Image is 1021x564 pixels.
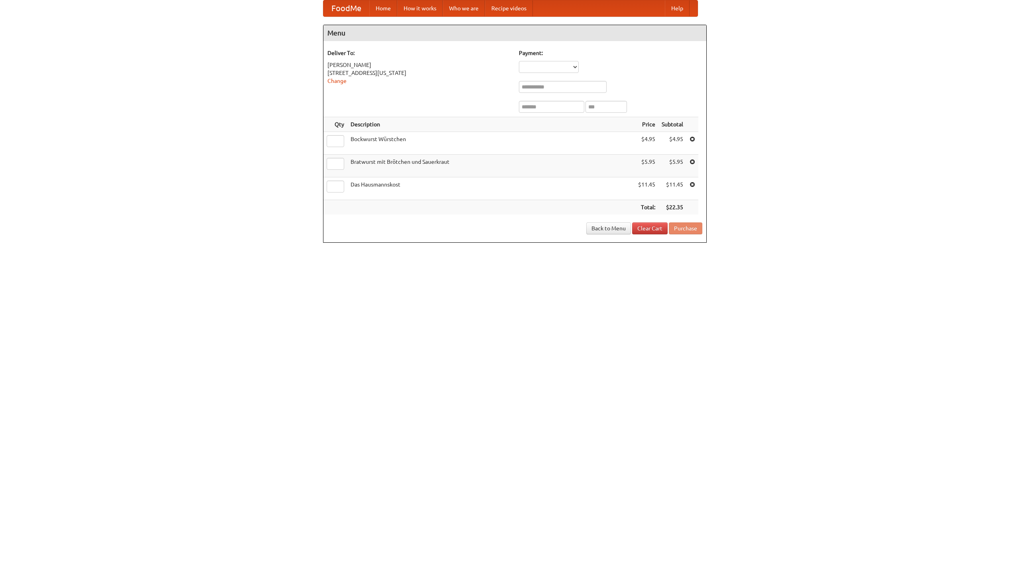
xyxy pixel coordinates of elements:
[347,132,635,155] td: Bockwurst Würstchen
[658,117,686,132] th: Subtotal
[369,0,397,16] a: Home
[327,61,511,69] div: [PERSON_NAME]
[632,222,668,234] a: Clear Cart
[658,200,686,215] th: $22.35
[347,117,635,132] th: Description
[327,69,511,77] div: [STREET_ADDRESS][US_STATE]
[323,117,347,132] th: Qty
[665,0,690,16] a: Help
[658,155,686,177] td: $5.95
[323,0,369,16] a: FoodMe
[347,155,635,177] td: Bratwurst mit Brötchen und Sauerkraut
[635,155,658,177] td: $5.95
[443,0,485,16] a: Who we are
[327,78,347,84] a: Change
[485,0,533,16] a: Recipe videos
[327,49,511,57] h5: Deliver To:
[635,200,658,215] th: Total:
[586,222,631,234] a: Back to Menu
[635,132,658,155] td: $4.95
[397,0,443,16] a: How it works
[347,177,635,200] td: Das Hausmannskost
[658,177,686,200] td: $11.45
[635,117,658,132] th: Price
[323,25,706,41] h4: Menu
[635,177,658,200] td: $11.45
[519,49,702,57] h5: Payment:
[658,132,686,155] td: $4.95
[669,222,702,234] button: Purchase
